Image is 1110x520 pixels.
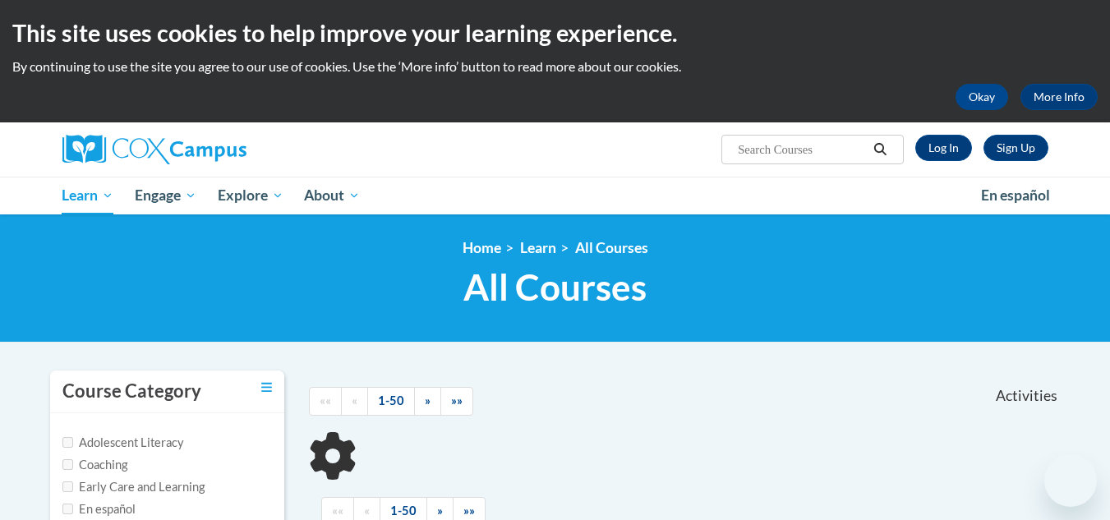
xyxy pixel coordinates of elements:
[38,177,1073,214] div: Main menu
[62,186,113,205] span: Learn
[62,437,73,448] input: Checkbox for Options
[440,387,473,416] a: End
[868,140,892,159] button: Search
[62,481,73,492] input: Checkbox for Options
[62,135,375,164] a: Cox Campus
[341,387,368,416] a: Previous
[983,135,1048,161] a: Register
[320,393,331,407] span: ««
[12,16,1098,49] h2: This site uses cookies to help improve your learning experience.
[261,379,272,397] a: Toggle collapse
[575,239,648,256] a: All Courses
[352,393,357,407] span: «
[62,135,246,164] img: Cox Campus
[62,504,73,514] input: Checkbox for Options
[520,239,556,256] a: Learn
[62,456,127,474] label: Coaching
[62,500,136,518] label: En español
[218,186,283,205] span: Explore
[463,265,647,309] span: All Courses
[970,178,1061,213] a: En español
[62,434,184,452] label: Adolescent Literacy
[62,478,205,496] label: Early Care and Learning
[52,177,125,214] a: Learn
[956,84,1008,110] button: Okay
[62,459,73,470] input: Checkbox for Options
[463,239,501,256] a: Home
[425,393,431,407] span: »
[364,504,370,518] span: «
[414,387,441,416] a: Next
[367,387,415,416] a: 1-50
[463,504,475,518] span: »»
[451,393,463,407] span: »»
[309,387,342,416] a: Begining
[332,504,343,518] span: ««
[12,58,1098,76] p: By continuing to use the site you agree to our use of cookies. Use the ‘More info’ button to read...
[915,135,972,161] a: Log In
[62,379,201,404] h3: Course Category
[736,140,868,159] input: Search Courses
[124,177,207,214] a: Engage
[1020,84,1098,110] a: More Info
[135,186,196,205] span: Engage
[981,186,1050,204] span: En español
[304,186,360,205] span: About
[293,177,371,214] a: About
[437,504,443,518] span: »
[1044,454,1097,507] iframe: Button to launch messaging window
[996,387,1057,405] span: Activities
[207,177,294,214] a: Explore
